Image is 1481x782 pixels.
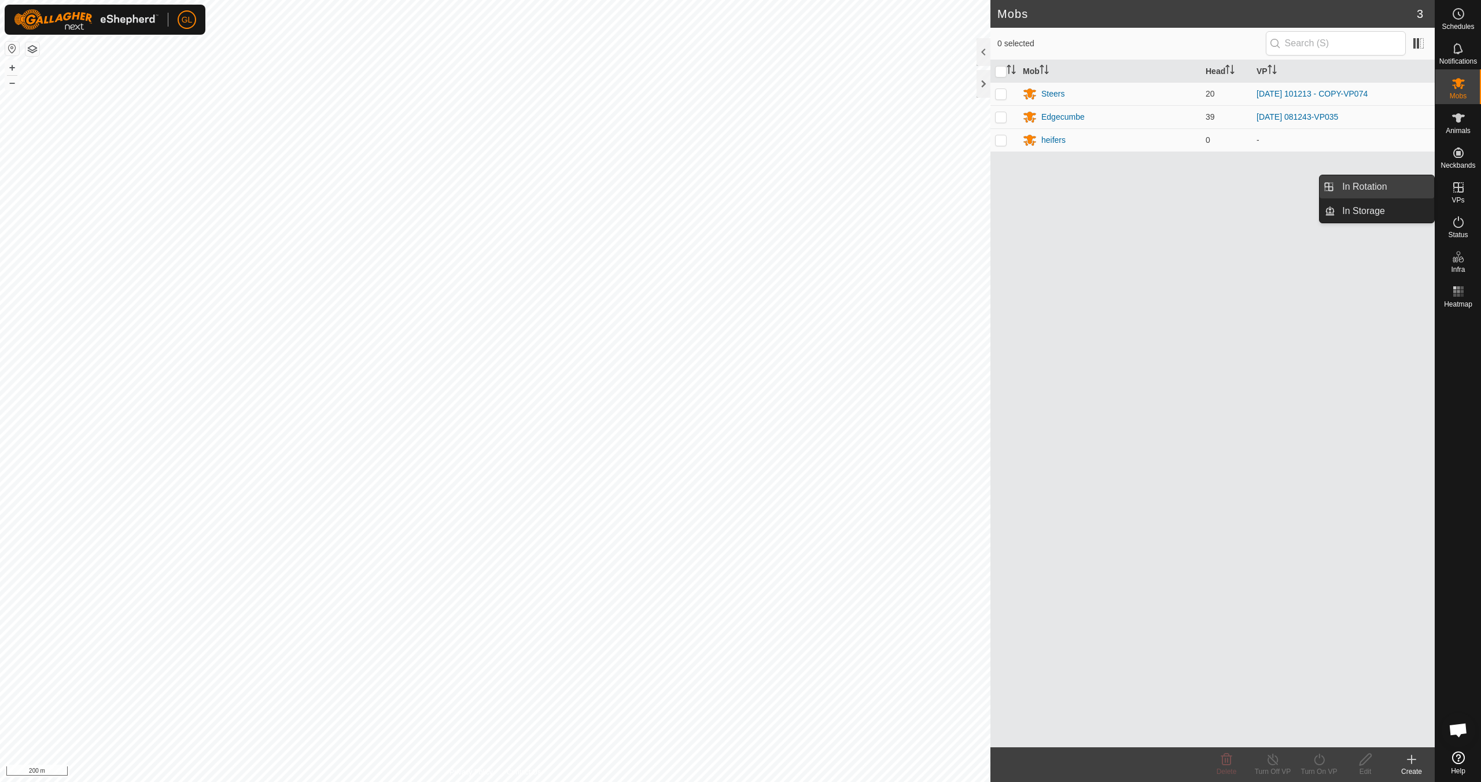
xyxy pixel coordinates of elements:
span: 20 [1206,89,1215,98]
a: In Storage [1335,200,1434,223]
img: Gallagher Logo [14,9,159,30]
p-sorticon: Activate to sort [1268,67,1277,76]
li: In Rotation [1320,175,1434,198]
div: Edit [1342,766,1388,777]
div: heifers [1041,134,1066,146]
span: Schedules [1442,23,1474,30]
div: Steers [1041,88,1064,100]
span: In Rotation [1342,180,1387,194]
div: Edgecumbe [1041,111,1085,123]
span: VPs [1451,197,1464,204]
button: – [5,76,19,90]
th: VP [1252,60,1435,83]
button: + [5,61,19,75]
span: In Storage [1342,204,1385,218]
div: Turn On VP [1296,766,1342,777]
td: - [1252,128,1435,152]
span: Infra [1451,266,1465,273]
h2: Mobs [997,7,1417,21]
span: Mobs [1450,93,1467,99]
button: Map Layers [25,42,39,56]
div: Open chat [1441,713,1476,747]
a: Contact Us [507,767,541,777]
span: 0 [1206,135,1210,145]
span: Status [1448,231,1468,238]
p-sorticon: Activate to sort [1007,67,1016,76]
span: Delete [1217,768,1237,776]
span: 0 selected [997,38,1266,50]
a: In Rotation [1335,175,1434,198]
span: Neckbands [1441,162,1475,169]
span: 3 [1417,5,1423,23]
span: Help [1451,768,1465,774]
span: 39 [1206,112,1215,121]
a: Help [1435,747,1481,779]
span: Notifications [1439,58,1477,65]
a: [DATE] 101213 - COPY-VP074 [1257,89,1368,98]
span: Animals [1446,127,1471,134]
span: Heatmap [1444,301,1472,308]
a: [DATE] 081243-VP035 [1257,112,1338,121]
p-sorticon: Activate to sort [1040,67,1049,76]
th: Head [1201,60,1252,83]
a: Privacy Policy [450,767,493,777]
button: Reset Map [5,42,19,56]
div: Create [1388,766,1435,777]
input: Search (S) [1266,31,1406,56]
li: In Storage [1320,200,1434,223]
p-sorticon: Activate to sort [1225,67,1235,76]
span: GL [182,14,193,26]
th: Mob [1018,60,1201,83]
div: Turn Off VP [1250,766,1296,777]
